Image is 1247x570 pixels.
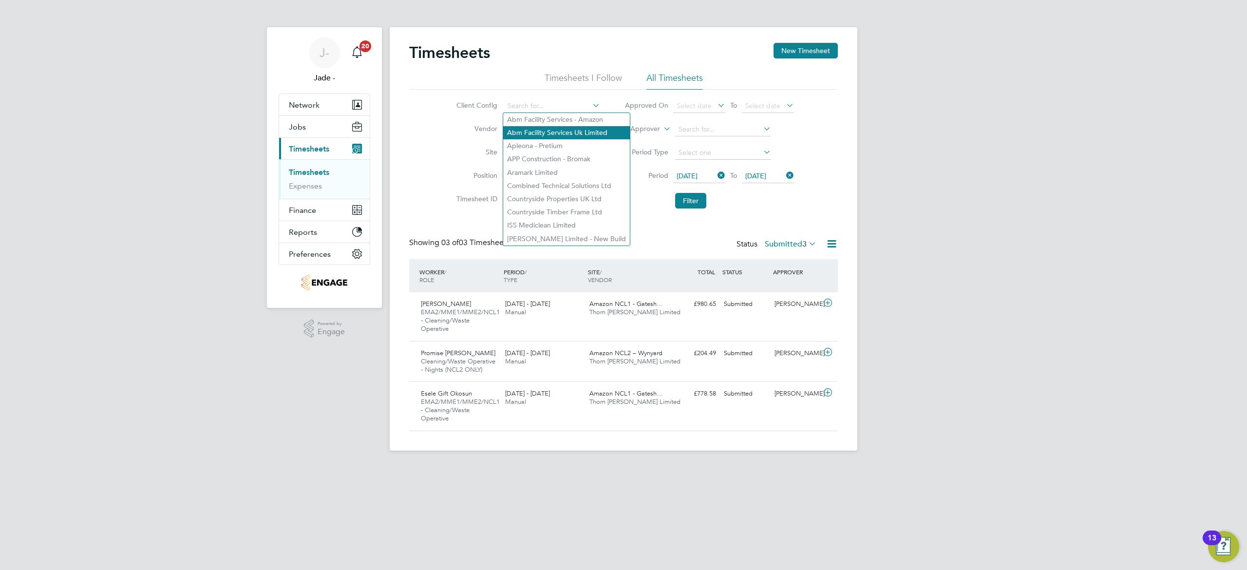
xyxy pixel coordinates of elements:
[279,199,370,221] button: Finance
[616,124,660,134] label: Approver
[745,101,780,110] span: Select date
[504,276,517,284] span: TYPE
[453,124,497,133] label: Vendor
[419,276,434,284] span: ROLE
[501,263,586,288] div: PERIOD
[589,389,663,398] span: Amazon NCL1 - Gatesh…
[503,206,630,219] li: Countryside Timber Frame Ltd
[453,148,497,156] label: Site
[525,268,527,276] span: /
[279,243,370,265] button: Preferences
[737,238,818,251] div: Status
[289,122,306,132] span: Jobs
[279,94,370,115] button: Network
[774,43,838,58] button: New Timesheet
[289,206,316,215] span: Finance
[589,398,680,406] span: Thorn [PERSON_NAME] Limited
[409,43,490,62] h2: Timesheets
[503,192,630,206] li: Countryside Properties UK Ltd
[444,268,446,276] span: /
[347,37,367,68] a: 20
[771,296,821,312] div: [PERSON_NAME]
[409,238,511,248] div: Showing
[720,386,771,402] div: Submitted
[588,276,612,284] span: VENDOR
[279,275,370,290] a: Go to home page
[720,345,771,361] div: Submitted
[289,249,331,259] span: Preferences
[289,181,322,190] a: Expenses
[586,263,670,288] div: SITE
[289,144,329,153] span: Timesheets
[503,113,630,126] li: Abm Facility Services - Amazon
[504,99,600,113] input: Search for...
[318,320,345,328] span: Powered by
[421,389,472,398] span: Esele Gift Okosun
[727,169,740,182] span: To
[771,263,821,281] div: APPROVER
[318,328,345,336] span: Engage
[675,123,771,136] input: Search for...
[279,221,370,243] button: Reports
[421,357,495,374] span: Cleaning/Waste Operative - Nights (NCL2 ONLY)
[417,263,501,288] div: WORKER
[545,72,622,90] li: Timesheets I Follow
[505,349,550,357] span: [DATE] - [DATE]
[624,101,668,110] label: Approved On
[453,171,497,180] label: Position
[453,101,497,110] label: Client Config
[503,179,630,192] li: Combined Technical Solutions Ltd
[279,159,370,199] div: Timesheets
[675,193,706,209] button: Filter
[279,116,370,137] button: Jobs
[771,386,821,402] div: [PERSON_NAME]
[624,148,668,156] label: Period Type
[421,398,500,422] span: EMA2/MME1/MME2/NCL1 - Cleaning/Waste Operative
[441,238,459,247] span: 03 of
[421,300,471,308] span: [PERSON_NAME]
[279,138,370,159] button: Timesheets
[289,100,320,110] span: Network
[589,300,663,308] span: Amazon NCL1 - Gatesh…
[279,37,370,84] a: J-Jade -
[589,308,680,316] span: Thorn [PERSON_NAME] Limited
[503,219,630,232] li: ISS Mediclean Limited
[677,101,712,110] span: Select date
[505,389,550,398] span: [DATE] - [DATE]
[453,194,497,203] label: Timesheet ID
[624,171,668,180] label: Period
[267,27,382,308] nav: Main navigation
[589,349,662,357] span: Amazon NCL2 – Wynyard
[289,228,317,237] span: Reports
[289,168,329,177] a: Timesheets
[727,99,740,112] span: To
[1208,531,1239,562] button: Open Resource Center, 13 new notifications
[279,72,370,84] span: Jade -
[669,386,720,402] div: £778.58
[698,268,715,276] span: TOTAL
[669,296,720,312] div: £980.65
[503,232,630,246] li: [PERSON_NAME] Limited - New Build
[503,126,630,139] li: Abm Facility Services Uk Limited
[646,72,703,90] li: All Timesheets
[503,166,630,179] li: Aramark Limited
[503,139,630,152] li: Apleona - Pretium
[720,263,771,281] div: STATUS
[505,300,550,308] span: [DATE] - [DATE]
[304,320,345,338] a: Powered byEngage
[359,40,371,52] span: 20
[677,171,698,180] span: [DATE]
[802,239,807,249] span: 3
[505,398,526,406] span: Manual
[589,357,680,365] span: Thorn [PERSON_NAME] Limited
[765,239,816,249] label: Submitted
[720,296,771,312] div: Submitted
[771,345,821,361] div: [PERSON_NAME]
[302,275,347,290] img: thornbaker-logo-retina.png
[669,345,720,361] div: £204.49
[421,308,500,333] span: EMA2/MME1/MME2/NCL1 - Cleaning/Waste Operative
[421,349,495,357] span: Promise [PERSON_NAME]
[745,171,766,180] span: [DATE]
[441,238,510,247] span: 03 Timesheets
[600,268,602,276] span: /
